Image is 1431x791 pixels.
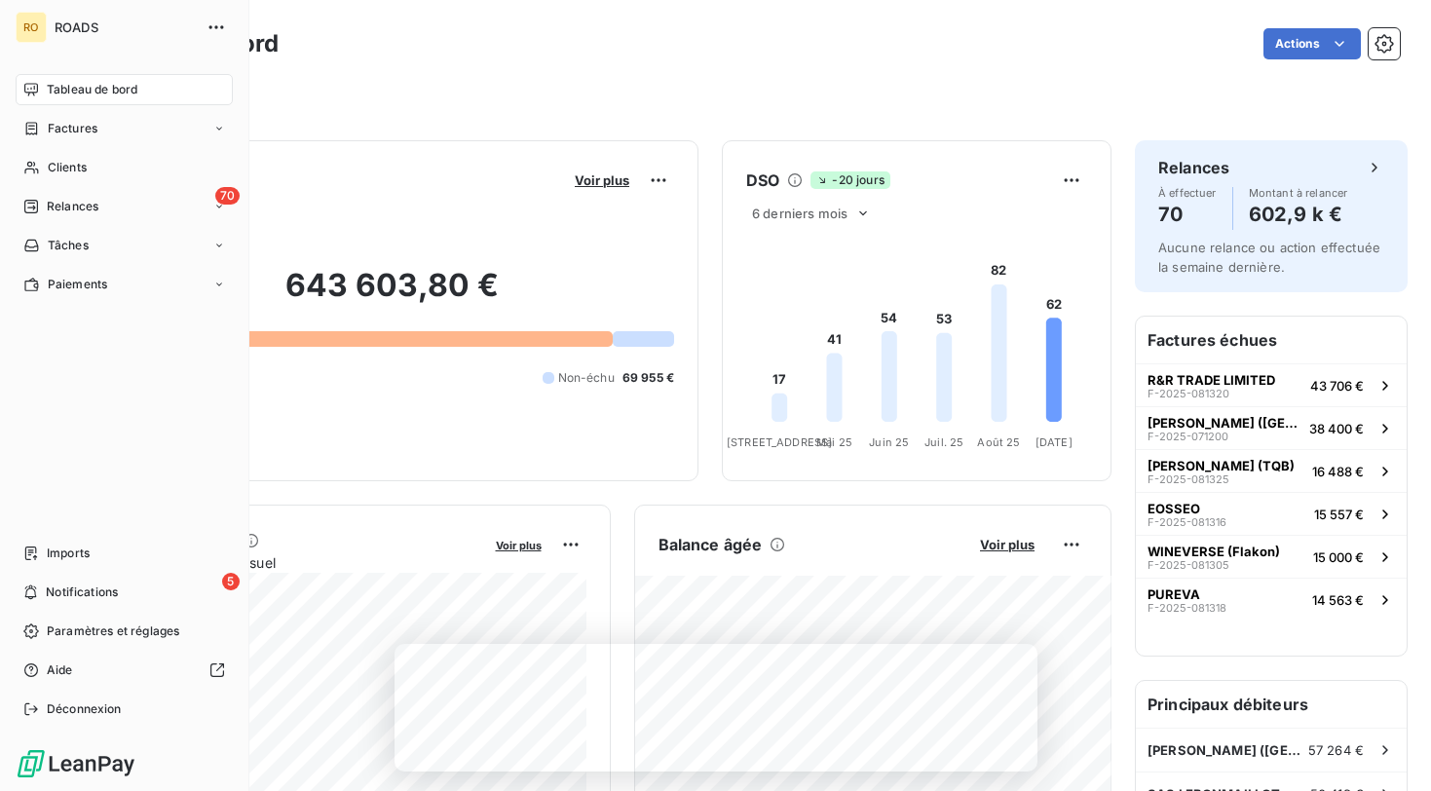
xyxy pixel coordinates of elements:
[47,545,90,562] span: Imports
[1036,435,1073,449] tspan: [DATE]
[1148,501,1200,516] span: EOSSEO
[1148,473,1229,485] span: F-2025-081325
[48,120,97,137] span: Factures
[1148,431,1228,442] span: F-2025-071200
[1312,464,1364,479] span: 16 488 €
[746,169,779,192] h6: DSO
[47,198,98,215] span: Relances
[1148,586,1200,602] span: PUREVA
[48,276,107,293] span: Paiements
[1312,592,1364,608] span: 14 563 €
[1249,187,1348,199] span: Montant à relancer
[1313,549,1364,565] span: 15 000 €
[48,159,87,176] span: Clients
[1136,363,1407,406] button: R&R TRADE LIMITEDF-2025-08132043 706 €
[1158,199,1217,230] h4: 70
[490,536,547,553] button: Voir plus
[1365,725,1412,772] iframe: Intercom live chat
[1158,156,1229,179] h6: Relances
[1136,406,1407,449] button: [PERSON_NAME] ([GEOGRAPHIC_DATA])F-2025-07120038 400 €
[47,700,122,718] span: Déconnexion
[575,172,629,188] span: Voir plus
[1148,742,1308,758] span: [PERSON_NAME] ([GEOGRAPHIC_DATA])
[215,187,240,205] span: 70
[46,584,118,601] span: Notifications
[569,171,635,189] button: Voir plus
[16,655,233,686] a: Aide
[1136,449,1407,492] button: [PERSON_NAME] (TQB)F-2025-08132516 488 €
[1249,199,1348,230] h4: 602,9 k €
[1308,742,1364,758] span: 57 264 €
[222,573,240,590] span: 5
[727,435,832,449] tspan: [STREET_ADDRESS]
[16,12,47,43] div: RO
[1314,507,1364,522] span: 15 557 €
[47,622,179,640] span: Paramètres et réglages
[395,644,1037,772] iframe: Enquête de LeanPay
[1136,578,1407,621] button: PUREVAF-2025-08131814 563 €
[1309,421,1364,436] span: 38 400 €
[1136,681,1407,728] h6: Principaux débiteurs
[1148,372,1275,388] span: R&R TRADE LIMITED
[1263,28,1361,59] button: Actions
[1158,187,1217,199] span: À effectuer
[924,435,963,449] tspan: Juil. 25
[55,19,195,35] span: ROADS
[980,537,1035,552] span: Voir plus
[1148,602,1226,614] span: F-2025-081318
[1136,535,1407,578] button: WINEVERSE (Flakon)F-2025-08130515 000 €
[1148,559,1229,571] span: F-2025-081305
[496,539,542,552] span: Voir plus
[659,533,763,556] h6: Balance âgée
[1136,317,1407,363] h6: Factures échues
[1158,240,1380,275] span: Aucune relance ou action effectuée la semaine dernière.
[977,435,1020,449] tspan: Août 25
[47,81,137,98] span: Tableau de bord
[752,206,847,221] span: 6 derniers mois
[810,171,889,189] span: -20 jours
[869,435,909,449] tspan: Juin 25
[622,369,674,387] span: 69 955 €
[1148,544,1280,559] span: WINEVERSE (Flakon)
[558,369,615,387] span: Non-échu
[110,266,674,324] h2: 643 603,80 €
[16,748,136,779] img: Logo LeanPay
[47,661,73,679] span: Aide
[1148,415,1301,431] span: [PERSON_NAME] ([GEOGRAPHIC_DATA])
[48,237,89,254] span: Tâches
[816,435,852,449] tspan: Mai 25
[1148,516,1226,528] span: F-2025-081316
[1310,378,1364,394] span: 43 706 €
[1136,492,1407,535] button: EOSSEOF-2025-08131615 557 €
[974,536,1040,553] button: Voir plus
[1148,458,1295,473] span: [PERSON_NAME] (TQB)
[1148,388,1229,399] span: F-2025-081320
[110,552,482,573] span: Chiffre d'affaires mensuel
